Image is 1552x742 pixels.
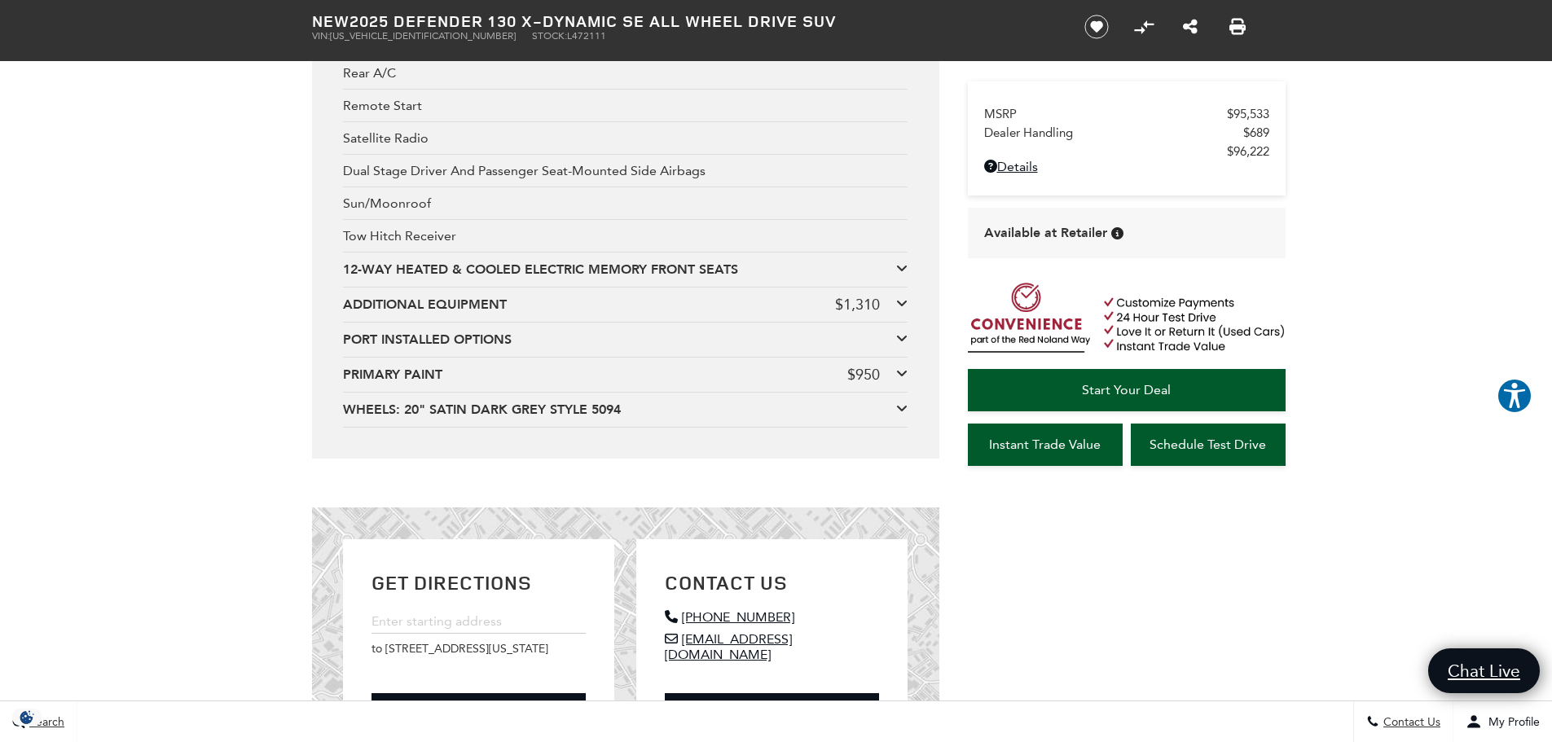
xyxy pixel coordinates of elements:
[532,30,567,42] span: Stock:
[343,90,908,122] div: Remote Start
[343,155,908,187] div: Dual Stage Driver And Passenger Seat-Mounted Side Airbags
[312,30,330,42] span: VIN:
[1229,17,1246,37] a: Print this New 2025 Defender 130 X-Dynamic SE All Wheel Drive SUV
[665,693,879,725] a: Message Us
[330,30,516,42] span: [US_VEHICLE_IDENTIFICATION_NUMBER]
[984,107,1269,121] a: MSRP $95,533
[984,125,1243,140] span: Dealer Handling
[343,187,908,220] div: Sun/Moonroof
[1440,660,1528,682] span: Chat Live
[343,220,908,252] div: Tow Hitch Receiver
[665,609,879,625] a: [PHONE_NUMBER]
[343,296,835,314] div: ADDITIONAL EQUIPMENT
[1227,144,1269,159] span: $96,222
[312,10,350,32] strong: New
[343,57,908,90] div: Rear A/C
[984,107,1227,121] span: MSRP
[1428,648,1540,693] a: Chat Live
[343,366,847,384] div: PRIMARY PAINT
[835,296,880,314] div: $1,310
[372,568,586,597] h2: Get Directions
[1379,715,1440,729] span: Contact Us
[984,159,1269,174] a: Details
[989,437,1101,452] span: Instant Trade Value
[372,609,586,634] input: Enter starting address
[312,12,1057,30] h1: 2025 Defender 130 X-Dynamic SE All Wheel Drive SUV
[343,122,908,155] div: Satellite Radio
[665,631,879,662] a: [EMAIL_ADDRESS][DOMAIN_NAME]
[343,401,896,419] div: WHEELS: 20" SATIN DARK GREY STYLE 5094
[1150,437,1266,452] span: Schedule Test Drive
[1482,715,1540,729] span: My Profile
[968,474,1286,731] iframe: YouTube video player
[984,125,1269,140] a: Dealer Handling $689
[1497,378,1532,417] aside: Accessibility Help Desk
[372,693,586,725] a: Get Directions
[1131,424,1286,466] a: Schedule Test Drive
[1453,701,1552,742] button: Open user profile menu
[665,568,879,597] h2: Contact Us
[1082,382,1171,397] span: Start Your Deal
[8,709,46,726] img: Opt-Out Icon
[372,642,586,656] p: to [STREET_ADDRESS][US_STATE]
[1227,107,1269,121] span: $95,533
[343,261,896,279] div: 12-WAY HEATED & COOLED ELECTRIC MEMORY FRONT SEATS
[1111,227,1123,239] div: Vehicle is in stock and ready for immediate delivery. Due to demand, availability is subject to c...
[567,30,606,42] span: L472111
[8,709,46,726] section: Click to Open Cookie Consent Modal
[1079,14,1115,40] button: Save vehicle
[1183,17,1198,37] a: Share this New 2025 Defender 130 X-Dynamic SE All Wheel Drive SUV
[1243,125,1269,140] span: $689
[968,369,1286,411] a: Start Your Deal
[984,224,1107,242] span: Available at Retailer
[847,366,880,384] div: $950
[968,424,1123,466] a: Instant Trade Value
[1497,378,1532,414] button: Explore your accessibility options
[343,331,896,349] div: PORT INSTALLED OPTIONS
[1132,15,1156,39] button: Compare Vehicle
[984,144,1269,159] a: $96,222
